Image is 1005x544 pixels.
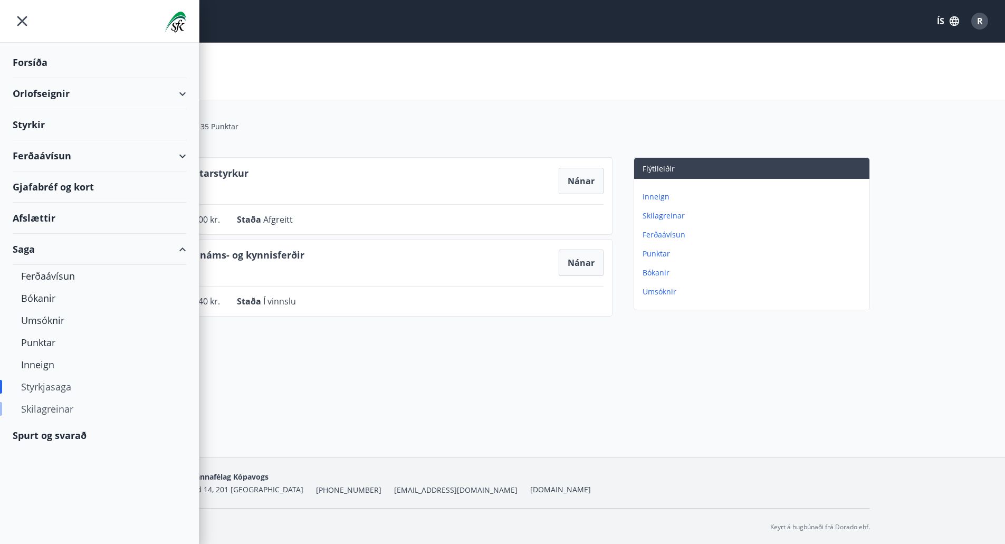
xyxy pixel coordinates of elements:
div: Bókanir [21,287,178,309]
div: Styrkjasaga [21,376,178,398]
a: [DOMAIN_NAME] [530,484,591,494]
div: Ferðaávísun [21,265,178,287]
span: [EMAIL_ADDRESS][DOMAIN_NAME] [394,485,518,495]
span: Bæjarlind 14, 201 [GEOGRAPHIC_DATA] [167,484,303,494]
button: Nánar [559,250,604,276]
div: Forsíða [13,47,186,78]
p: Umsóknir [643,287,865,297]
div: Inneign [21,354,178,376]
button: Nánar [559,168,604,194]
p: Bókanir [643,268,865,278]
p: Inneign [643,192,865,202]
span: Afgreitt [263,214,293,225]
button: R [967,8,992,34]
span: 12.000 kr. [182,214,220,225]
p: Ferðaávísun [643,230,865,240]
div: Gjafabréf og kort [13,171,186,203]
p: Punktar [643,249,865,259]
div: Umsóknir [21,309,178,331]
div: Afslættir [13,203,186,234]
div: Saga [13,234,186,265]
span: 83.240 kr. [182,295,220,307]
span: [PHONE_NUMBER] [316,485,381,495]
div: Punktar [21,331,178,354]
img: union_logo [165,12,186,33]
span: Ráðstefna, náms- og kynnisferðir [146,248,304,266]
p: Skilagreinar [643,211,865,221]
span: R [977,15,983,27]
div: Orlofseignir [13,78,186,109]
button: menu [13,12,32,31]
span: [DATE] [146,266,304,278]
div: Spurt og svarað [13,420,186,451]
span: Staða [237,295,263,307]
button: ÍS [931,12,965,31]
div: Styrkir [13,109,186,140]
span: Í vinnslu [263,295,296,307]
span: Staða [237,214,263,225]
div: Ferðaávísun [13,140,186,171]
span: Starfsmannafélag Kópavogs [167,472,269,482]
span: 35 Punktar [200,121,238,132]
div: Skilagreinar [21,398,178,420]
p: Keyrt á hugbúnaði frá Dorado ehf. [770,522,870,532]
span: Flýtileiðir [643,164,675,174]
